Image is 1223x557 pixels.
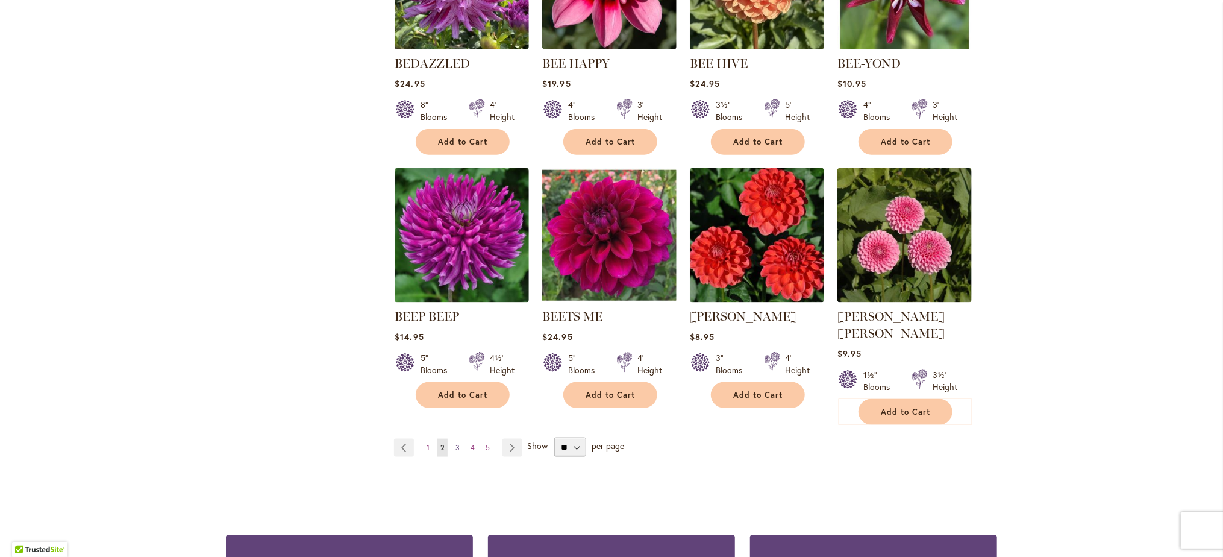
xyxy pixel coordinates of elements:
span: $24.95 [690,78,720,89]
button: Add to Cart [416,382,510,408]
div: 4½' Height [490,352,515,376]
div: 4' Height [785,352,810,376]
img: BEEP BEEP [395,168,529,303]
a: [PERSON_NAME] [PERSON_NAME] [837,309,945,341]
button: Add to Cart [711,382,805,408]
span: Add to Cart [733,137,783,147]
span: Add to Cart [881,137,930,147]
span: $14.95 [395,331,424,342]
span: $9.95 [837,348,862,359]
a: BEEP BEEP [395,309,459,324]
a: BEETS ME [542,294,677,305]
button: Add to Cart [711,129,805,155]
div: 4' Height [490,99,515,123]
span: Show [527,441,548,452]
a: 3 [452,439,463,457]
span: Add to Cart [438,137,487,147]
a: BEETS ME [542,309,602,324]
a: BEE-YOND [837,40,972,52]
img: BENJAMIN MATTHEW [690,168,824,303]
div: 3" Blooms [716,352,749,376]
div: 5" Blooms [568,352,602,376]
div: 1½" Blooms [863,369,897,393]
span: $8.95 [690,331,715,342]
a: Bedazzled [395,40,529,52]
iframe: Launch Accessibility Center [9,514,43,548]
span: Add to Cart [586,137,635,147]
div: 4' Height [637,352,662,376]
div: 3' Height [933,99,957,123]
a: BEDAZZLED [395,56,470,71]
div: 5' Height [785,99,810,123]
a: [PERSON_NAME] [690,309,797,324]
span: $10.95 [837,78,866,89]
div: 4" Blooms [568,99,602,123]
a: 1 [424,439,433,457]
span: 1 [427,443,430,452]
span: 4 [471,443,475,452]
span: $24.95 [395,78,425,89]
span: per page [592,441,624,452]
img: BETTY ANNE [837,168,972,303]
div: 8" Blooms [421,99,454,123]
div: 3½" Blooms [716,99,749,123]
a: BETTY ANNE [837,294,972,305]
span: Add to Cart [733,390,783,400]
a: BEEP BEEP [395,294,529,305]
a: BEE-YOND [837,56,901,71]
a: BENJAMIN MATTHEW [690,294,824,305]
div: 3' Height [637,99,662,123]
span: 3 [455,443,460,452]
a: 4 [468,439,478,457]
span: 2 [440,443,445,452]
button: Add to Cart [416,129,510,155]
span: $24.95 [542,331,572,342]
span: Add to Cart [881,407,930,417]
button: Add to Cart [563,129,657,155]
button: Add to Cart [859,129,952,155]
div: 4" Blooms [863,99,897,123]
a: BEE HAPPY [542,40,677,52]
span: Add to Cart [586,390,635,400]
span: 5 [486,443,490,452]
a: BEE HIVE [690,56,748,71]
img: BEETS ME [542,168,677,303]
button: Add to Cart [859,399,952,425]
div: 3½' Height [933,369,957,393]
span: Add to Cart [438,390,487,400]
a: 5 [483,439,493,457]
a: BEE HAPPY [542,56,610,71]
div: 5" Blooms [421,352,454,376]
span: $19.95 [542,78,571,89]
a: BEE HIVE [690,40,824,52]
button: Add to Cart [563,382,657,408]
